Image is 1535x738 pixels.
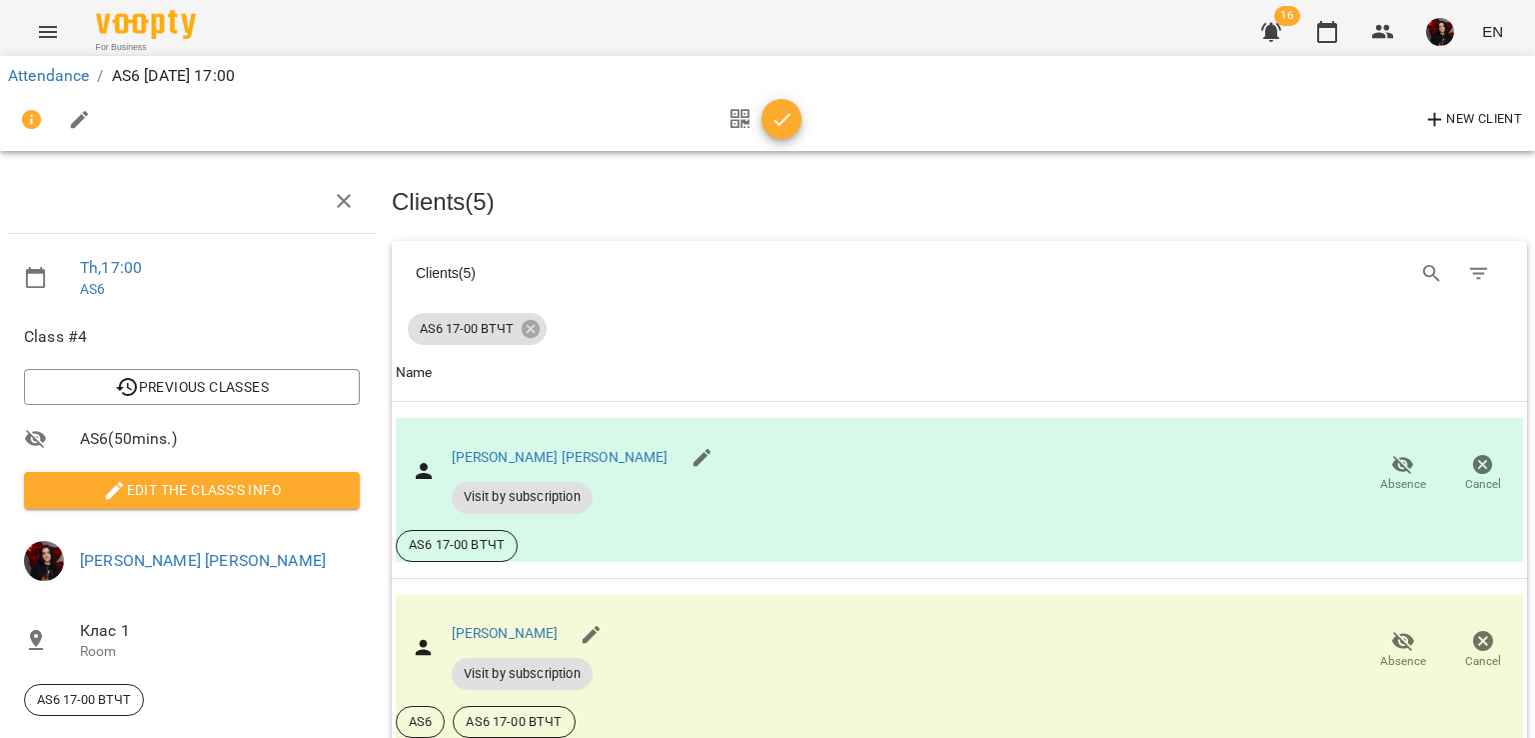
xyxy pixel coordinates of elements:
[408,313,547,345] div: AS6 17-00 ВТЧТ
[408,320,526,338] span: AS6 17-00 ВТЧТ
[392,241,1527,305] div: Table Toolbar
[396,361,433,385] div: Sort
[396,361,433,385] div: Name
[1380,653,1426,670] span: Absence
[1363,446,1443,502] button: Absence
[452,488,593,506] span: Visit by subscription
[397,536,517,554] span: AS6 17-00 ВТЧТ
[1474,13,1511,50] button: EN
[1426,18,1454,46] img: 11eefa85f2c1bcf485bdfce11c545767.jpg
[80,258,142,277] a: Th , 17:00
[80,427,360,451] span: AS6 ( 50 mins. )
[1380,476,1426,493] span: Absence
[40,375,344,399] span: Previous Classes
[80,551,326,570] a: [PERSON_NAME] [PERSON_NAME]
[80,642,360,662] p: Room
[24,684,144,716] div: AS6 17-00 ВТЧТ
[392,189,1527,215] h3: Clients ( 5 )
[1418,104,1527,136] button: New Client
[1455,250,1503,298] button: Filter
[24,8,72,56] button: Menu
[24,541,64,581] img: 11eefa85f2c1bcf485bdfce11c545767.jpg
[8,66,89,85] a: Attendance
[112,64,235,88] p: AS6 [DATE] 17:00
[96,41,196,54] span: For Business
[24,369,360,405] button: Previous Classes
[1423,108,1522,132] span: New Client
[454,713,574,731] span: AS6 17-00 ВТЧТ
[25,691,143,709] span: AS6 17-00 ВТЧТ
[80,619,360,643] span: Клас 1
[24,325,360,349] span: Class #4
[396,361,1523,385] span: Name
[452,665,593,683] span: Visit by subscription
[1443,446,1523,502] button: Cancel
[397,713,444,731] span: AS6
[1482,21,1503,42] span: EN
[1363,622,1443,678] button: Absence
[24,472,360,508] button: Edit the class's Info
[452,449,669,465] a: [PERSON_NAME] [PERSON_NAME]
[416,263,941,283] div: Clients ( 5 )
[1443,622,1523,678] button: Cancel
[97,64,103,88] li: /
[1465,476,1501,493] span: Cancel
[8,64,1527,88] nav: breadcrumb
[1465,653,1501,670] span: Cancel
[452,625,559,641] a: [PERSON_NAME]
[40,478,344,502] span: Edit the class's Info
[96,10,196,39] img: Voopty Logo
[80,281,105,297] a: AS6
[1408,250,1456,298] button: Search
[1274,6,1300,26] span: 16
